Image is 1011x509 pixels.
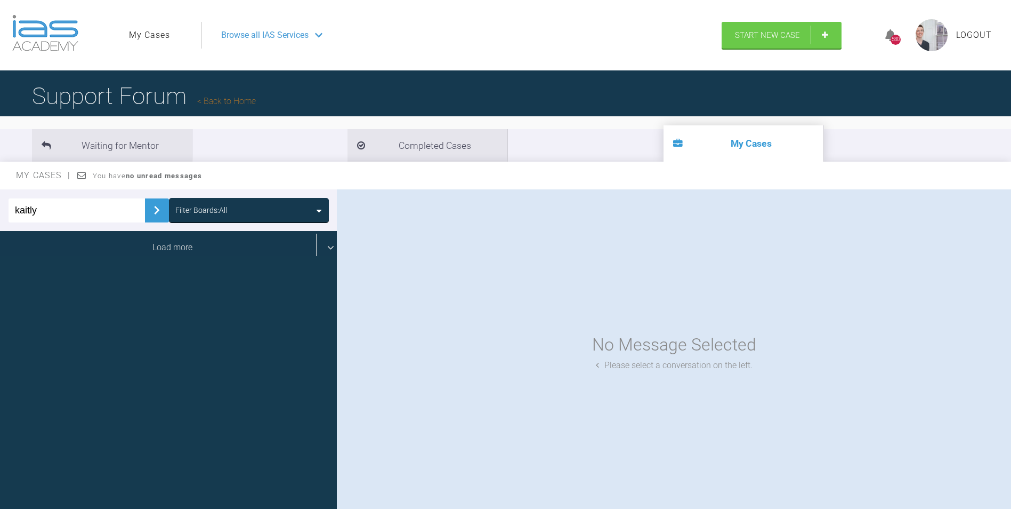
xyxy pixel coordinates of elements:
strong: no unread messages [126,172,202,180]
img: chevronRight.28bd32b0.svg [148,202,165,219]
div: Filter Boards: All [175,204,227,216]
li: Completed Cases [347,129,507,162]
div: No Message Selected [592,331,756,359]
img: logo-light.3e3ef733.png [12,15,78,51]
div: 580 [891,35,901,45]
li: Waiting for Mentor [32,129,192,162]
div: Please select a conversation on the left. [596,359,753,372]
a: Logout [956,28,992,42]
a: Start New Case [722,22,842,49]
a: My Cases [129,28,170,42]
li: My Cases [664,125,823,162]
input: Enter Case ID or Title [9,198,145,222]
span: Start New Case [735,30,800,40]
h1: Support Forum [32,77,256,115]
span: You have [93,172,202,180]
span: My Cases [16,170,71,180]
a: Back to Home [197,96,256,106]
img: profile.png [916,19,948,51]
span: Browse all IAS Services [221,28,309,42]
